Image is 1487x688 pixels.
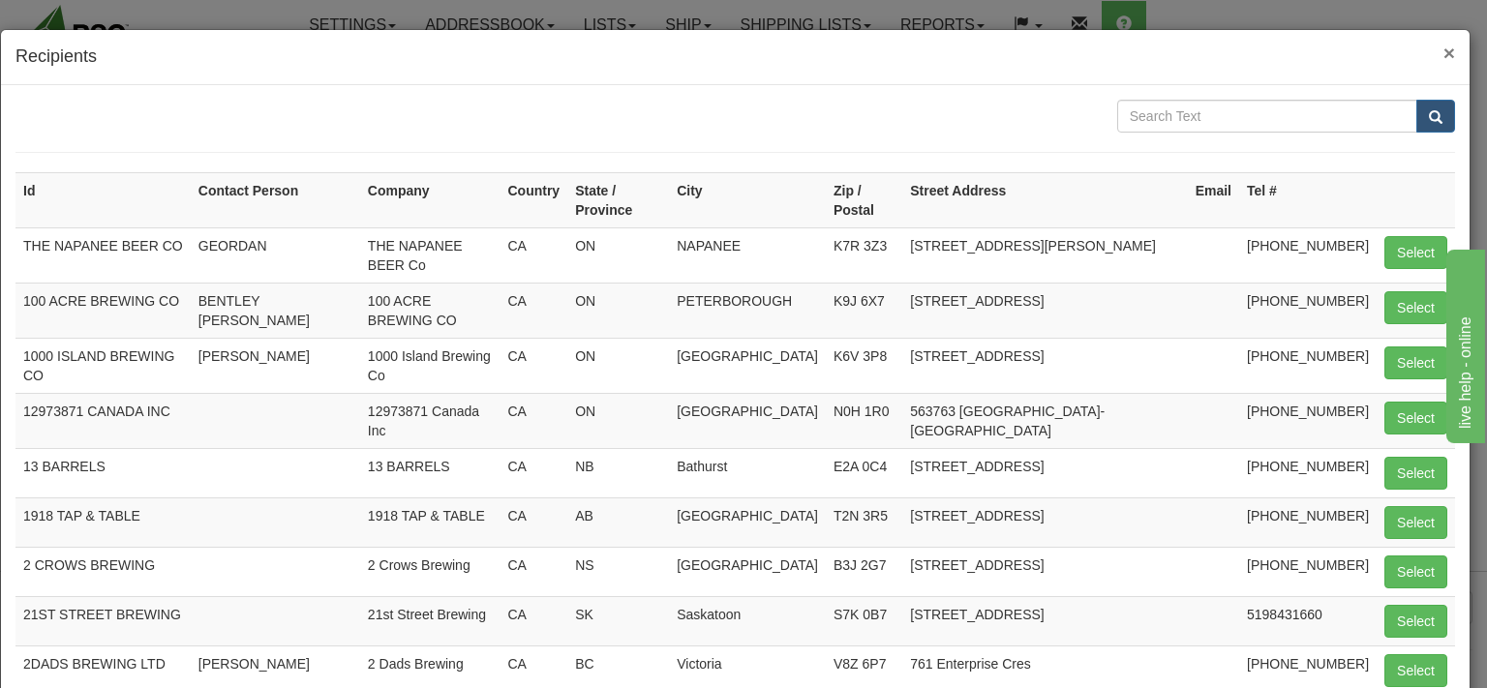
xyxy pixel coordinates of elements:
td: 1918 TAP & TABLE [15,497,191,547]
button: Select [1384,605,1447,638]
td: BENTLEY [PERSON_NAME] [191,283,360,338]
td: 12973871 Canada Inc [360,393,501,448]
td: [STREET_ADDRESS] [902,283,1187,338]
td: 5198431660 [1239,596,1377,645]
td: Bathurst [669,448,826,497]
div: live help - online [15,12,179,35]
td: 100 ACRE BREWING CO [360,283,501,338]
td: ON [567,338,669,393]
td: [PERSON_NAME] [191,338,360,393]
td: [GEOGRAPHIC_DATA] [669,338,826,393]
td: 21ST STREET BREWING [15,596,191,645]
td: NB [567,448,669,497]
td: 563763 [GEOGRAPHIC_DATA]-[GEOGRAPHIC_DATA] [902,393,1187,448]
td: K9J 6X7 [826,283,902,338]
th: Street Address [902,172,1187,227]
td: 1000 ISLAND BREWING CO [15,338,191,393]
td: SK [567,596,669,645]
td: [STREET_ADDRESS] [902,448,1187,497]
button: Select [1384,506,1447,539]
td: [PHONE_NUMBER] [1239,283,1377,338]
button: Select [1384,236,1447,269]
td: K7R 3Z3 [826,227,902,283]
td: CA [500,547,567,596]
input: Search Text [1117,100,1417,133]
td: ON [567,283,669,338]
td: Saskatoon [669,596,826,645]
td: CA [500,596,567,645]
button: Select [1384,346,1447,379]
td: THE NAPANEE BEER Co [360,227,501,283]
td: 13 BARRELS [15,448,191,497]
th: Zip / Postal [826,172,902,227]
td: T2N 3R5 [826,497,902,547]
td: CA [500,338,567,393]
td: NS [567,547,669,596]
td: [STREET_ADDRESS][PERSON_NAME] [902,227,1187,283]
th: City [669,172,826,227]
td: N0H 1R0 [826,393,902,448]
button: Select [1384,654,1447,687]
td: CA [500,497,567,547]
td: 1918 TAP & TABLE [360,497,501,547]
button: Select [1384,555,1447,588]
td: [STREET_ADDRESS] [902,338,1187,393]
td: CA [500,448,567,497]
td: K6V 3P8 [826,338,902,393]
td: [PHONE_NUMBER] [1239,547,1377,596]
td: 1000 Island Brewing Co [360,338,501,393]
td: 2 Crows Brewing [360,547,501,596]
td: [STREET_ADDRESS] [902,596,1187,645]
td: [PHONE_NUMBER] [1239,448,1377,497]
td: [GEOGRAPHIC_DATA] [669,547,826,596]
td: [STREET_ADDRESS] [902,497,1187,547]
td: [PHONE_NUMBER] [1239,227,1377,283]
th: State / Province [567,172,669,227]
td: E2A 0C4 [826,448,902,497]
span: × [1443,42,1455,64]
td: GEORDAN [191,227,360,283]
td: [STREET_ADDRESS] [902,547,1187,596]
button: Close [1443,43,1455,63]
th: Email [1188,172,1239,227]
td: 13 BARRELS [360,448,501,497]
td: [GEOGRAPHIC_DATA] [669,393,826,448]
td: 21st Street Brewing [360,596,501,645]
th: Country [500,172,567,227]
button: Select [1384,402,1447,434]
th: Tel # [1239,172,1377,227]
td: [PHONE_NUMBER] [1239,393,1377,448]
th: Contact Person [191,172,360,227]
td: S7K 0B7 [826,596,902,645]
th: Company [360,172,501,227]
td: 2 CROWS BREWING [15,547,191,596]
td: [PHONE_NUMBER] [1239,338,1377,393]
td: [GEOGRAPHIC_DATA] [669,497,826,547]
td: 12973871 CANADA INC [15,393,191,448]
td: CA [500,227,567,283]
td: B3J 2G7 [826,547,902,596]
td: THE NAPANEE BEER CO [15,227,191,283]
td: ON [567,227,669,283]
td: CA [500,393,567,448]
td: CA [500,283,567,338]
td: AB [567,497,669,547]
iframe: chat widget [1442,245,1485,442]
td: ON [567,393,669,448]
td: 100 ACRE BREWING CO [15,283,191,338]
td: [PHONE_NUMBER] [1239,497,1377,547]
button: Select [1384,457,1447,490]
td: PETERBOROUGH [669,283,826,338]
th: Id [15,172,191,227]
h4: Recipients [15,45,1455,70]
button: Select [1384,291,1447,324]
td: NAPANEE [669,227,826,283]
